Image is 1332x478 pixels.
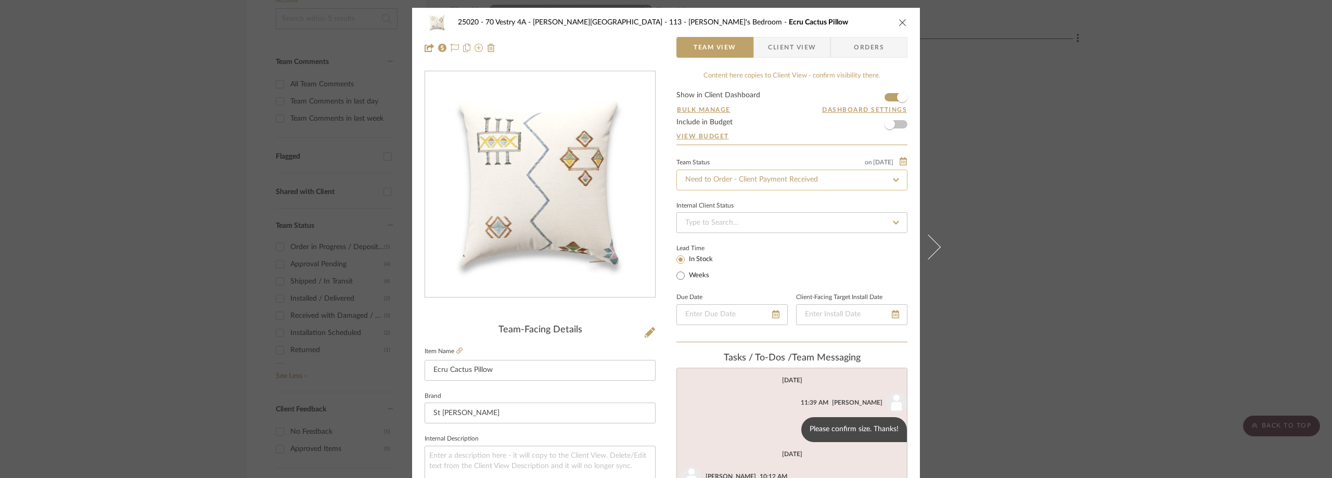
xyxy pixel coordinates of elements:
[796,295,882,300] label: Client-Facing Target Install Date
[687,271,709,280] label: Weeks
[676,170,907,190] input: Type to Search…
[865,159,872,165] span: on
[676,212,907,233] input: Type to Search…
[789,19,848,26] span: Ecru Cactus Pillow
[782,450,802,458] div: [DATE]
[822,105,907,114] button: Dashboard Settings
[425,347,463,356] label: Item Name
[768,37,816,58] span: Client View
[886,392,907,413] img: user_avatar.png
[872,159,894,166] span: [DATE]
[676,105,731,114] button: Bulk Manage
[458,19,669,26] span: 25020 - 70 Vestry 4A - [PERSON_NAME][GEOGRAPHIC_DATA]
[676,243,730,253] label: Lead Time
[427,72,653,298] img: 1f64eaa0-8b48-412c-82b7-2b50acc57e3e_436x436.jpg
[425,12,450,33] img: 1f64eaa0-8b48-412c-82b7-2b50acc57e3e_48x40.jpg
[676,353,907,364] div: team Messaging
[676,160,710,165] div: Team Status
[676,132,907,140] a: View Budget
[425,72,655,298] div: 0
[796,304,907,325] input: Enter Install Date
[782,377,802,384] div: [DATE]
[487,44,495,52] img: Remove from project
[425,436,479,442] label: Internal Description
[687,255,713,264] label: In Stock
[842,37,895,58] span: Orders
[801,398,828,407] div: 11:39 AM
[801,417,907,442] div: Please confirm size. Thanks!
[425,403,656,423] input: Enter Brand
[898,18,907,27] button: close
[669,19,789,26] span: 113 - [PERSON_NAME]'s Bedroom
[425,394,441,399] label: Brand
[694,37,736,58] span: Team View
[724,353,792,363] span: Tasks / To-Dos /
[425,325,656,336] div: Team-Facing Details
[676,253,730,282] mat-radio-group: Select item type
[425,360,656,381] input: Enter Item Name
[832,398,882,407] div: [PERSON_NAME]
[676,304,788,325] input: Enter Due Date
[676,295,702,300] label: Due Date
[676,71,907,81] div: Content here copies to Client View - confirm visibility there.
[676,203,734,209] div: Internal Client Status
